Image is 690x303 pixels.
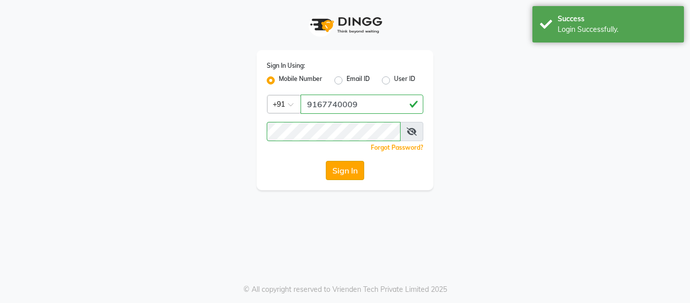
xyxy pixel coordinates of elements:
[267,122,401,141] input: Username
[347,74,370,86] label: Email ID
[558,14,676,24] div: Success
[326,161,364,180] button: Sign In
[301,95,423,114] input: Username
[267,61,305,70] label: Sign In Using:
[371,144,423,151] a: Forgot Password?
[558,24,676,35] div: Login Successfully.
[305,10,385,40] img: logo1.svg
[394,74,415,86] label: User ID
[279,74,322,86] label: Mobile Number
